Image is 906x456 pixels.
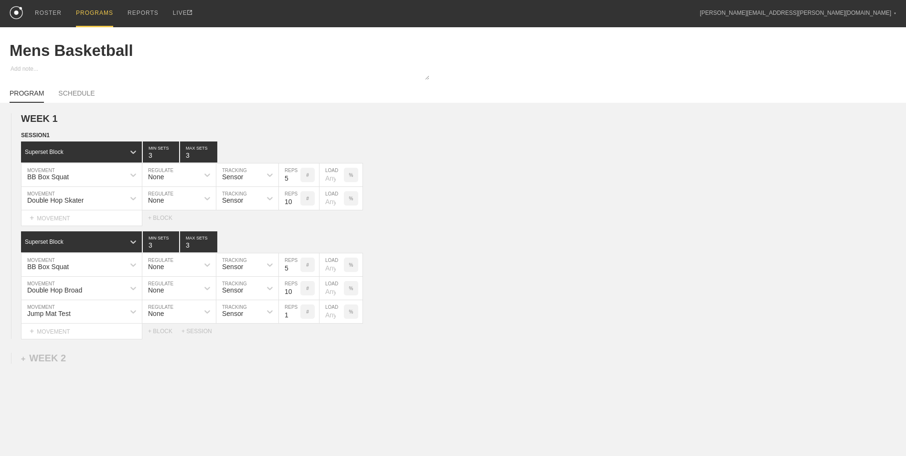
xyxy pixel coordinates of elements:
[306,309,309,315] p: #
[306,286,309,291] p: #
[27,263,69,271] div: BB Box Squat
[30,327,34,335] span: +
[180,231,217,252] input: None
[180,141,217,163] input: None
[222,286,243,294] div: Sensor
[148,310,164,317] div: None
[349,173,353,178] p: %
[148,196,164,204] div: None
[27,173,69,181] div: BB Box Squat
[27,286,82,294] div: Double Hop Broad
[222,310,243,317] div: Sensor
[21,324,142,339] div: MOVEMENT
[25,149,64,155] div: Superset Block
[306,196,309,201] p: #
[21,113,58,124] span: WEEK 1
[21,132,50,139] span: SESSION 1
[25,239,64,245] div: Superset Block
[10,6,23,19] img: logo
[349,196,353,201] p: %
[306,173,309,178] p: #
[181,328,220,335] div: + SESSION
[222,263,243,271] div: Sensor
[858,410,906,456] iframe: Chat Widget
[320,163,344,186] input: Any
[148,263,164,271] div: None
[21,355,25,363] span: +
[58,89,95,102] a: SCHEDULE
[21,353,66,364] div: WEEK 2
[320,253,344,276] input: Any
[894,11,896,16] div: ▼
[148,173,164,181] div: None
[320,187,344,210] input: Any
[320,300,344,323] input: Any
[320,277,344,300] input: Any
[27,196,84,204] div: Double Hop Skater
[349,309,353,315] p: %
[222,196,243,204] div: Sensor
[148,286,164,294] div: None
[10,89,44,103] a: PROGRAM
[349,286,353,291] p: %
[306,262,309,268] p: #
[222,173,243,181] div: Sensor
[30,214,34,222] span: +
[27,310,71,317] div: Jump Mat Test
[148,215,181,221] div: + BLOCK
[349,262,353,268] p: %
[148,328,181,335] div: + BLOCK
[21,210,142,226] div: MOVEMENT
